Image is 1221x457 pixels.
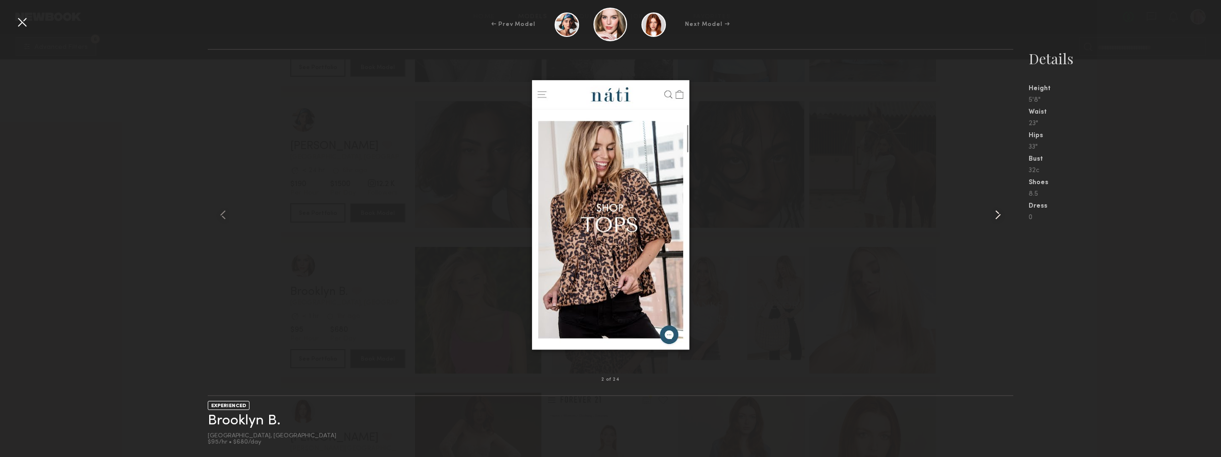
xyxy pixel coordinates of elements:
div: 32c [1029,167,1221,174]
div: $95/hr • $680/day [208,439,336,445]
div: EXPERIENCED [208,401,249,410]
div: Hips [1029,132,1221,139]
div: 8.5 [1029,191,1221,198]
div: Waist [1029,109,1221,116]
div: 23" [1029,120,1221,127]
div: Details [1029,49,1221,68]
div: Shoes [1029,179,1221,186]
div: 5'8" [1029,97,1221,104]
div: ← Prev Model [491,20,535,29]
div: [GEOGRAPHIC_DATA], [GEOGRAPHIC_DATA] [208,433,336,439]
div: Bust [1029,156,1221,163]
div: Height [1029,85,1221,92]
div: Next Model → [685,20,730,29]
div: 2 of 24 [601,377,619,382]
div: 33" [1029,144,1221,151]
div: Dress [1029,203,1221,210]
div: 0 [1029,214,1221,221]
a: Brooklyn B. [208,413,281,428]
